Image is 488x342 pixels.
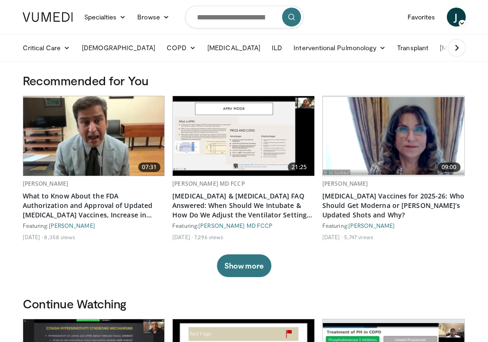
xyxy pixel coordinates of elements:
[322,233,343,241] li: [DATE]
[217,254,271,277] button: Show more
[288,162,311,172] span: 21:25
[323,97,464,175] img: 4e370bb1-17f0-4657-a42f-9b995da70d2f.png.620x360_q85_upscale.png
[344,233,373,241] li: 5,747 views
[23,296,466,311] h3: Continue Watching
[138,162,161,172] span: 07:31
[44,233,75,241] li: 8,358 views
[172,180,245,188] a: [PERSON_NAME] MD FCCP
[438,162,461,172] span: 09:00
[23,73,466,88] h3: Recommended for You
[348,222,395,229] a: [PERSON_NAME]
[76,38,161,57] a: [DEMOGRAPHIC_DATA]
[79,8,132,27] a: Specialties
[288,38,391,57] a: Interventional Pulmonology
[322,222,465,229] div: Featuring:
[391,38,434,57] a: Transplant
[23,222,165,229] div: Featuring:
[402,8,441,27] a: Favorites
[17,38,76,57] a: Critical Care
[23,233,43,241] li: [DATE]
[323,96,464,176] a: 09:00
[172,191,315,220] a: [MEDICAL_DATA] & [MEDICAL_DATA] FAQ Answered: When Should We Intubate & How Do We Adjust the Vent...
[322,191,465,220] a: [MEDICAL_DATA] Vaccines for 2025-26: Who Should Get Moderna or [PERSON_NAME]’s Updated Shots and ...
[173,96,314,176] img: 0f7493d4-2bdb-4f17-83da-bd9accc2ebef.620x360_q85_upscale.jpg
[23,96,165,176] a: 07:31
[194,233,223,241] li: 7,296 views
[202,38,266,57] a: [MEDICAL_DATA]
[49,222,95,229] a: [PERSON_NAME]
[23,180,69,188] a: [PERSON_NAME]
[322,180,368,188] a: [PERSON_NAME]
[23,96,164,176] img: a1e50555-b2fd-4845-bfdc-3eac51376964.620x360_q85_upscale.jpg
[198,222,273,229] a: [PERSON_NAME] MD FCCP
[23,12,73,22] img: VuMedi Logo
[173,96,314,176] a: 21:25
[23,191,165,220] a: What to Know About the FDA Authorization and Approval of Updated [MEDICAL_DATA] Vaccines, Increas...
[185,6,303,28] input: Search topics, interventions
[447,8,466,27] a: J
[172,222,315,229] div: Featuring:
[172,233,193,241] li: [DATE]
[266,38,288,57] a: ILD
[132,8,175,27] a: Browse
[161,38,202,57] a: COPD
